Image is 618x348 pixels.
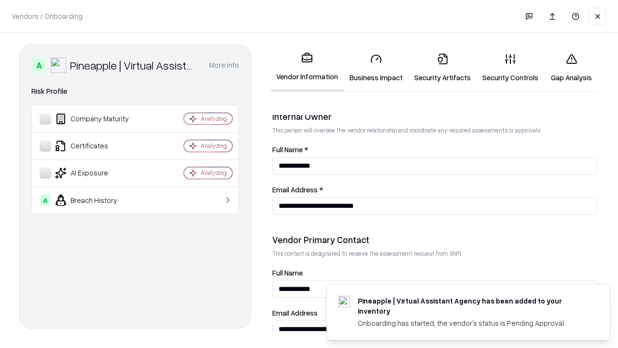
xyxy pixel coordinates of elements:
div: A [40,194,51,206]
label: Email Address [272,309,597,317]
img: trypineapple.com [338,296,350,307]
div: Vendor Primary Contact [272,234,597,246]
div: Certificates [40,140,155,152]
div: Onboarding has started, the vendor's status is Pending Approval. [358,318,587,328]
img: Pineapple | Virtual Assistant Agency [51,58,66,73]
div: Risk Profile [31,86,239,97]
p: This person will oversee the vendor relationship and coordinate any required assessments or appro... [272,126,597,134]
div: AI Exposure [40,167,155,179]
label: Full Name [272,269,597,276]
label: Full Name * [272,146,597,153]
a: Business Impact [344,45,408,90]
a: Gap Analysis [544,45,599,90]
a: Security Artifacts [408,45,477,90]
div: Pineapple | Virtual Assistant Agency has been added to your inventory [358,296,587,316]
div: Analyzing [201,169,227,177]
label: Email Address * [272,186,597,193]
p: Vendors / Onboarding [12,11,83,21]
div: Internal Owner [272,111,597,122]
a: Vendor Information [270,44,344,91]
div: A [31,58,47,73]
button: More info [209,57,239,74]
p: This contact is designated to receive the assessment request from Shift [272,249,597,258]
div: Breach History [40,194,155,206]
a: Security Controls [477,45,544,90]
div: Analyzing [201,142,227,150]
div: Pineapple | Virtual Assistant Agency [70,58,197,73]
div: Analyzing [201,115,227,123]
div: Company Maturity [40,113,155,125]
